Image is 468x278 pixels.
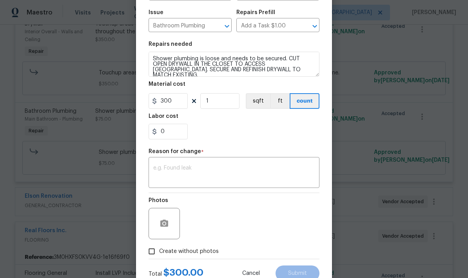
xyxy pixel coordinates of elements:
textarea: Shower plumbing is loose and needs to be secured. CUT OPEN DRYWALL IN THE CLOSET TO ACCESS [GEOGR... [149,52,319,77]
h5: Material cost [149,81,185,87]
button: Open [309,21,320,32]
h5: Repairs Prefill [236,10,275,15]
span: Submit [288,271,307,276]
div: Total [149,269,203,278]
span: $ 300.00 [163,268,203,277]
button: sqft [246,93,270,109]
span: Create without photos [159,247,219,256]
h5: Reason for change [149,149,201,154]
h5: Issue [149,10,163,15]
span: Cancel [242,271,260,276]
h5: Photos [149,198,168,203]
button: Open [221,21,232,32]
h5: Repairs needed [149,42,192,47]
button: count [290,93,319,109]
button: ft [270,93,290,109]
h5: Labor cost [149,114,178,119]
